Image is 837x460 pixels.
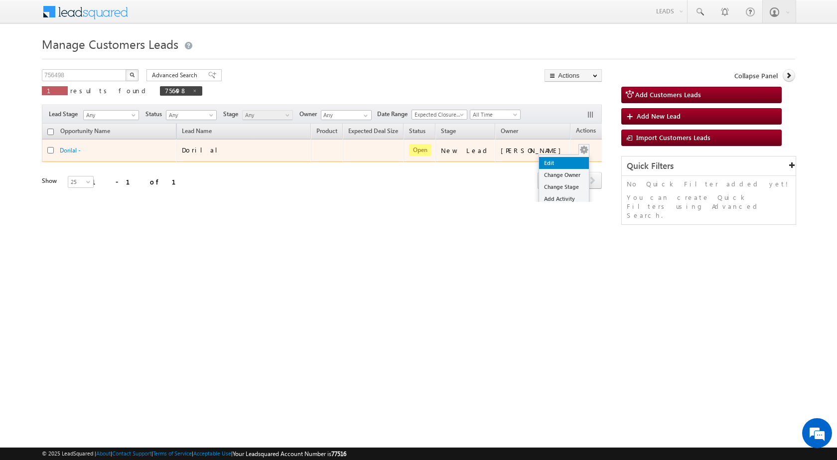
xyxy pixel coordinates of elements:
span: 25 [68,177,95,186]
a: Change Stage [539,181,589,193]
span: Status [145,110,166,119]
a: Add Activity [539,193,589,205]
span: Import Customers Leads [636,133,710,142]
a: 25 [68,176,94,188]
a: All Time [470,110,521,120]
span: Expected Deal Size [348,127,398,135]
span: Any [84,111,136,120]
div: Show [42,176,60,185]
div: Quick Filters [622,156,796,176]
div: 1 - 1 of 1 [92,176,188,187]
span: Collapse Panel [734,71,778,80]
img: d_60004797649_company_0_60004797649 [17,52,42,65]
a: Expected Deal Size [343,126,403,139]
a: Expected Closure Date [412,110,467,120]
em: Start Chat [136,307,181,320]
div: Chat with us now [52,52,167,65]
span: 1 [47,86,63,95]
a: next [583,173,602,189]
span: Any [243,111,290,120]
a: Dorilal - [60,147,81,154]
img: Search [130,72,135,77]
span: Stage [441,127,456,135]
span: Add New Lead [637,112,681,120]
div: [PERSON_NAME] [501,146,566,155]
span: Expected Closure Date [412,110,464,119]
span: Lead Stage [49,110,82,119]
a: Any [242,110,293,120]
span: Advanced Search [152,71,200,80]
a: Any [83,110,139,120]
a: Edit [539,157,589,169]
span: 756498 [165,86,187,95]
p: No Quick Filter added yet! [627,179,791,188]
a: Stage [436,126,461,139]
span: prev [538,172,556,189]
span: Product [316,127,337,135]
span: next [583,172,602,189]
span: All Time [470,110,518,119]
span: Add Customers Leads [635,90,701,99]
span: Owner [501,127,518,135]
span: Any [166,111,214,120]
p: You can create Quick Filters using Advanced Search. [627,193,791,220]
span: Open [409,144,431,156]
a: Opportunity Name [55,126,115,139]
span: © 2025 LeadSquared | | | | | [42,449,346,459]
span: Opportunity Name [60,127,110,135]
span: Date Range [377,110,412,119]
a: Terms of Service [153,450,192,457]
input: Type to Search [321,110,372,120]
div: Minimize live chat window [163,5,187,29]
a: Change Owner [539,169,589,181]
span: Lead Name [177,126,217,139]
span: Stage [223,110,242,119]
button: Actions [545,69,602,82]
a: About [96,450,111,457]
span: Actions [571,125,601,138]
div: New Lead [441,146,491,155]
a: Show All Items [358,111,371,121]
a: prev [538,173,556,189]
span: 77516 [331,450,346,458]
span: results found [70,86,149,95]
span: Owner [299,110,321,119]
span: Your Leadsquared Account Number is [233,450,346,458]
input: Check all records [47,129,54,135]
textarea: Type your message and hit 'Enter' [13,92,182,299]
span: Dorilal [182,146,225,154]
a: Acceptable Use [193,450,231,457]
span: Manage Customers Leads [42,36,178,52]
a: Status [404,126,430,139]
a: Contact Support [112,450,151,457]
a: Any [166,110,217,120]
